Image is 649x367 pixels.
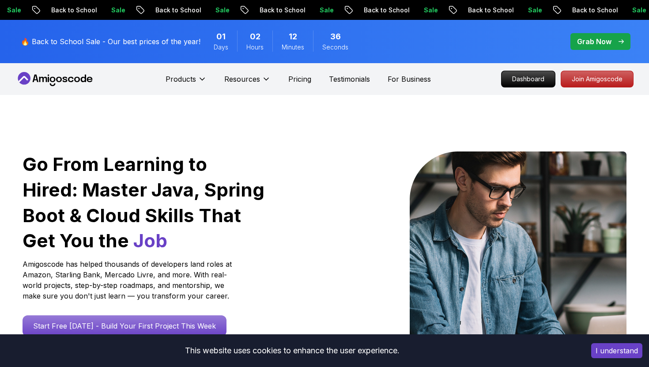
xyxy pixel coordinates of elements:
p: Sale [206,6,234,15]
p: Sale [102,6,130,15]
p: Grab Now [577,36,611,47]
a: Dashboard [501,71,555,87]
p: Back to School [458,6,518,15]
p: Resources [224,74,260,84]
span: 12 Minutes [289,30,297,43]
p: Back to School [562,6,623,15]
span: Job [133,229,167,252]
p: Dashboard [502,71,555,87]
p: Sale [310,6,338,15]
span: 2 Hours [250,30,260,43]
a: For Business [388,74,431,84]
span: Days [214,43,228,52]
p: Back to School [42,6,102,15]
a: Testimonials [329,74,370,84]
p: Sale [518,6,547,15]
span: 36 Seconds [330,30,341,43]
h1: Go From Learning to Hired: Master Java, Spring Boot & Cloud Skills That Get You the [23,151,266,253]
p: Sale [414,6,442,15]
a: Start Free [DATE] - Build Your First Project This Week [23,315,226,337]
button: Accept cookies [591,343,642,358]
button: Products [166,74,207,91]
p: Back to School [146,6,206,15]
p: 🔥 Back to School Sale - Our best prices of the year! [21,36,200,47]
span: Seconds [322,43,348,52]
p: Join Amigoscode [561,71,633,87]
p: Back to School [250,6,310,15]
p: Amigoscode has helped thousands of developers land roles at Amazon, Starling Bank, Mercado Livre,... [23,259,234,301]
a: Join Amigoscode [561,71,634,87]
span: Hours [246,43,264,52]
span: Minutes [282,43,304,52]
p: Products [166,74,196,84]
p: Back to School [354,6,414,15]
div: This website uses cookies to enhance the user experience. [7,341,578,360]
span: 1 Days [216,30,226,43]
a: Pricing [288,74,311,84]
button: Resources [224,74,271,91]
